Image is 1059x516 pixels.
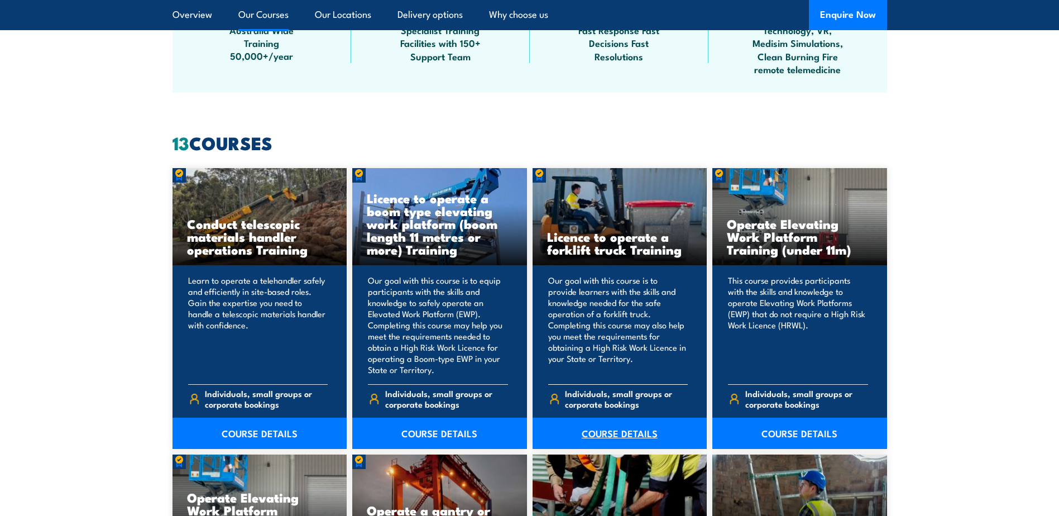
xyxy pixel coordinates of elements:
span: Individuals, small groups or corporate bookings [745,388,868,409]
span: Fast Response Fast Decisions Fast Resolutions [569,23,669,63]
span: Specialist Training Facilities with 150+ Support Team [390,23,491,63]
span: Individuals, small groups or corporate bookings [385,388,508,409]
h2: COURSES [172,135,887,150]
p: This course provides participants with the skills and knowledge to operate Elevating Work Platfor... [728,275,868,375]
a: COURSE DETAILS [533,418,707,449]
h3: Operate Elevating Work Platform Training (under 11m) [727,217,873,256]
strong: 13 [172,128,189,156]
span: Individuals, small groups or corporate bookings [205,388,328,409]
span: Technology, VR, Medisim Simulations, Clean Burning Fire remote telemedicine [747,23,848,76]
a: COURSE DETAILS [712,418,887,449]
p: Our goal with this course is to equip participants with the skills and knowledge to safely operat... [368,275,508,375]
span: Australia Wide Training 50,000+/year [212,23,312,63]
h3: Conduct telescopic materials handler operations Training [187,217,333,256]
p: Learn to operate a telehandler safely and efficiently in site-based roles. Gain the expertise you... [188,275,328,375]
a: COURSE DETAILS [352,418,527,449]
span: Individuals, small groups or corporate bookings [565,388,688,409]
h3: Licence to operate a forklift truck Training [547,230,693,256]
p: Our goal with this course is to provide learners with the skills and knowledge needed for the saf... [548,275,688,375]
h3: Licence to operate a boom type elevating work platform (boom length 11 metres or more) Training [367,192,512,256]
a: COURSE DETAILS [172,418,347,449]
